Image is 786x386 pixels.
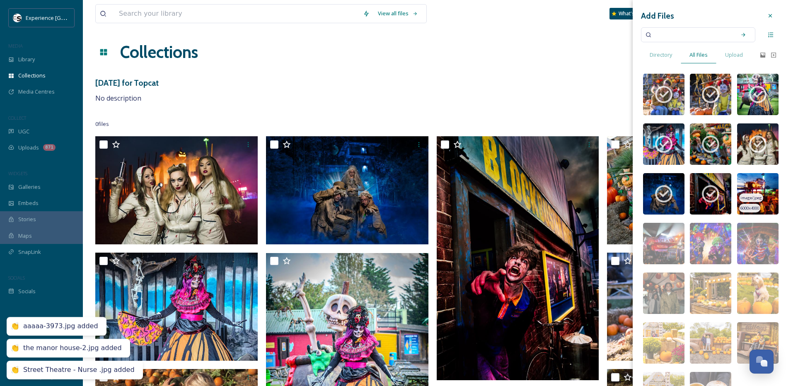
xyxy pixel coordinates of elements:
div: aaaaa-3973.jpg added [23,322,98,331]
img: 2a2f366a-860f-4c75-8793-c7660f965e6e.jpg [737,123,779,165]
img: 8faee2c8-159e-4f98-b31c-14f4235ea057.jpg [643,123,684,165]
img: b377321b-ad9e-48ee-af63-f4eedd79f08d.jpg [690,223,731,264]
img: a7efa277-98fd-402d-bddc-d82cca8d4bec.jpg [643,173,684,215]
span: image/jpeg [740,195,762,201]
span: SOCIALS [8,275,25,281]
span: All Files [689,51,708,59]
img: 9ba8c336-b88e-4482-b5ee-76b7ab34a8d5.jpg [690,273,731,314]
span: Upload [725,51,743,59]
img: d116375b-6bc3-41d4-986f-056de0855fbb.jpg [643,322,684,364]
span: MEDIA [8,43,23,49]
img: 5513ba71-d5f2-4bd9-8b82-6a3a800ed8e1.jpg [643,74,684,115]
img: the manor house-2.jpg [266,136,428,245]
img: aaaaa-3973.jpg [437,136,599,380]
img: ext_1757519370.927703_laura.palmer@drusillas.co.uk-Sugar Skull witch at Drusillas Park 1.jpg [95,253,258,361]
span: Library [18,55,35,63]
img: fadaf6f0-bc68-420f-bc2a-7e1e79f57ca9.jpg [643,223,684,264]
img: 651da82c-94ef-41df-87fc-70d09863207c.jpg [690,74,731,115]
span: Maps [18,232,32,240]
div: 👏 [11,366,19,374]
span: Experience [GEOGRAPHIC_DATA] [26,14,108,22]
button: Open Chat [750,350,774,374]
img: b92b1486-8518-4bd2-ac78-50981c42c18a.jpg [737,322,779,364]
div: Street Theatre - Nurse .jpg added [23,366,135,374]
input: Search your library [115,5,359,23]
div: 👏 [11,344,19,352]
img: b6b60ef8-c5f9-4197-a5d2-5f4e8b885ae0.jpg [737,273,779,314]
span: Uploads [18,144,39,152]
a: What's New [609,8,651,19]
img: WSCC%20ES%20Socials%20Icon%20-%20Secondary%20-%20Black.jpg [13,14,22,22]
img: dd1faf76-91ff-40f6-b35a-139b91bd68c5.jpg [737,223,779,264]
span: UGC [18,128,29,135]
span: Stories [18,215,36,223]
div: the manor house-2.jpg added [23,344,122,352]
span: Media Centres [18,88,55,96]
div: 👏 [11,322,19,331]
img: d84da073-8278-45ff-bc9e-0b1005ef6df1.jpg [737,173,779,215]
div: 871 [43,144,56,151]
h3: [DATE] for Topcat [95,77,159,89]
img: ext_1757519370.321656_laura.palmer@drusillas.co.uk-Halloween at Drusillas Park 2.jpg [607,136,769,244]
a: Collections [120,40,198,65]
img: 0e23b64c-4caf-401a-931d-d085c8ed6b6a.jpg [737,74,779,115]
h3: Add Files [641,10,674,22]
img: Street Theatre - Nurse .jpg [95,136,258,245]
span: Embeds [18,199,39,207]
span: 6000 x 4000 [740,205,759,211]
span: SnapLink [18,248,41,256]
a: View all files [374,5,422,22]
span: 0 file s [95,120,109,128]
img: ext_1757519373.55463_laura.palmer@drusillas.co.uk-_DSC8358.jpg [607,253,769,361]
span: No description [95,94,141,103]
img: a4698106-97ed-4d69-a055-4ef22a236c0b.jpg [690,322,731,364]
span: Directory [650,51,672,59]
img: 44cf78cf-fbe5-43ac-ab38-57184d7473ab.jpg [690,123,731,165]
span: WIDGETS [8,170,27,176]
span: COLLECT [8,115,26,121]
img: 3eeeb865-ea93-47fd-a822-106ade7cc8a1.jpg [643,273,684,314]
span: Collections [18,72,46,80]
span: Galleries [18,183,41,191]
span: Socials [18,287,36,295]
img: fb81fc85-fcfb-404d-9ec8-19fb89642cc0.jpg [690,173,731,215]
